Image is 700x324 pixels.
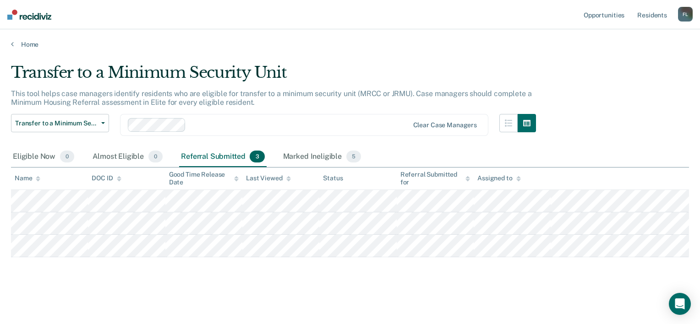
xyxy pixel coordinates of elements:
[15,174,40,182] div: Name
[148,151,163,162] span: 0
[250,151,264,162] span: 3
[11,147,76,167] div: Eligible Now0
[678,7,693,22] div: F L
[669,293,691,315] div: Open Intercom Messenger
[11,114,109,132] button: Transfer to a Minimum Security Unit
[92,174,121,182] div: DOC ID
[11,63,536,89] div: Transfer to a Minimum Security Unit
[346,151,361,162] span: 5
[246,174,290,182] div: Last Viewed
[15,119,98,127] span: Transfer to a Minimum Security Unit
[281,147,363,167] div: Marked Ineligible5
[91,147,164,167] div: Almost Eligible0
[7,10,51,20] img: Recidiviz
[323,174,343,182] div: Status
[169,171,239,186] div: Good Time Release Date
[60,151,74,162] span: 0
[400,171,470,186] div: Referral Submitted for
[11,89,532,107] p: This tool helps case managers identify residents who are eligible for transfer to a minimum secur...
[477,174,520,182] div: Assigned to
[413,121,477,129] div: Clear case managers
[11,40,689,49] a: Home
[678,7,693,22] button: FL
[179,147,266,167] div: Referral Submitted3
